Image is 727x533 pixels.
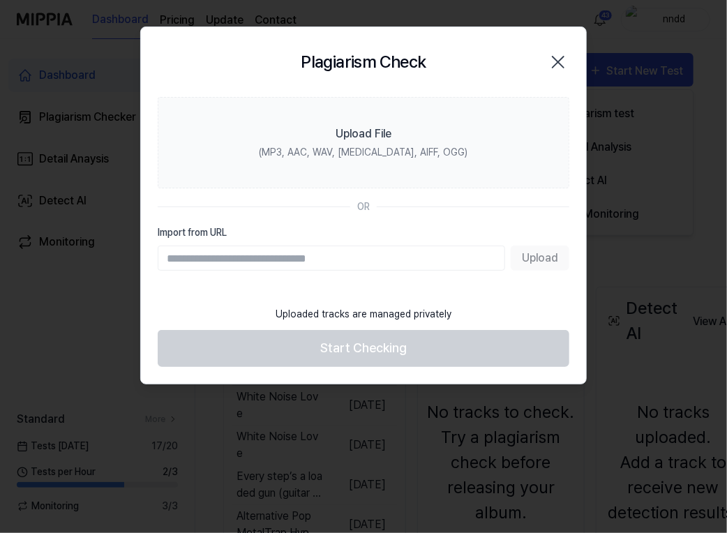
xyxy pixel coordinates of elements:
label: Import from URL [158,225,569,240]
h2: Plagiarism Check [301,50,426,75]
div: (MP3, AAC, WAV, [MEDICAL_DATA], AIFF, OGG) [260,145,468,160]
div: Uploaded tracks are managed privately [267,299,460,330]
div: Upload File [336,126,391,142]
div: OR [357,200,370,214]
